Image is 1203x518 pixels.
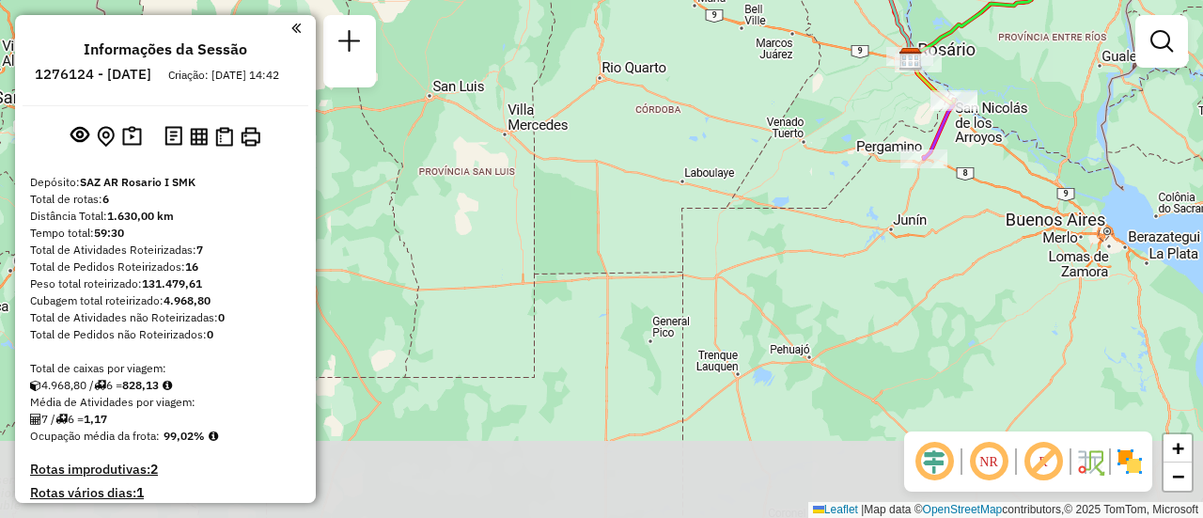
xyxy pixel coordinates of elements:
strong: 0 [207,327,213,341]
div: Tempo total: [30,225,301,242]
div: Total de rotas: [30,191,301,208]
strong: 1.630,00 km [107,209,174,223]
div: Total de Pedidos não Roteirizados: [30,326,301,343]
i: Total de rotas [55,414,68,425]
a: Exibir filtros [1143,23,1180,60]
strong: 7 [196,243,203,257]
span: Ocultar NR [966,439,1011,484]
h4: Rotas improdutivas: [30,462,301,478]
a: Clique aqui para minimizar o painel [291,17,301,39]
i: Meta Caixas/viagem: 652,00 Diferença: 176,13 [163,380,172,391]
button: Imprimir Rotas [237,123,264,150]
div: Criação: [DATE] 14:42 [161,67,287,84]
strong: 59:30 [94,226,124,240]
span: | [861,503,864,516]
div: 4.968,80 / 6 = [30,377,301,394]
div: Total de Atividades Roteirizadas: [30,242,301,259]
div: Peso total roteirizado: [30,275,301,292]
em: Média calculada utilizando a maior ocupação (%Peso ou %Cubagem) de cada rota da sessão. Rotas cro... [209,431,218,442]
strong: 1 [136,484,144,501]
i: Cubagem total roteirizado [30,380,41,391]
img: Exibir/Ocultar setores [1115,447,1145,477]
strong: 6 [102,192,109,206]
button: Centralizar mapa no depósito ou ponto de apoio [93,122,118,151]
a: Zoom out [1164,463,1192,491]
span: Exibir rótulo [1021,439,1066,484]
div: 7 / 6 = [30,411,301,428]
div: Map data © contributors,© 2025 TomTom, Microsoft [808,502,1203,518]
i: Total de rotas [94,380,106,391]
i: Total de Atividades [30,414,41,425]
span: Ocupação média da frota: [30,429,160,443]
strong: 99,02% [164,429,205,443]
strong: 2 [150,461,158,478]
div: Total de caixas por viagem: [30,360,301,377]
div: Depósito: [30,174,301,191]
a: OpenStreetMap [923,503,1003,516]
strong: 16 [185,259,198,274]
strong: 131.479,61 [142,276,202,290]
img: SAZ AR Rosario I SMK [898,47,923,71]
button: Visualizar relatório de Roteirização [186,123,211,149]
strong: 4.968,80 [164,293,211,307]
div: Cubagem total roteirizado: [30,292,301,309]
div: Total de Atividades não Roteirizadas: [30,309,301,326]
span: Ocultar deslocamento [912,439,957,484]
strong: 828,13 [122,378,159,392]
a: Nova sessão e pesquisa [331,23,368,65]
h4: Informações da Sessão [84,40,247,58]
strong: 1,17 [84,412,107,426]
a: Leaflet [813,503,858,516]
button: Painel de Sugestão [118,122,146,151]
img: Fluxo de ruas [1075,447,1105,477]
span: − [1172,464,1184,488]
h6: 1276124 - [DATE] [35,66,151,83]
span: + [1172,436,1184,460]
button: Visualizar Romaneio [211,123,237,150]
div: Média de Atividades por viagem: [30,394,301,411]
button: Logs desbloquear sessão [161,122,186,151]
h4: Rotas vários dias: [30,485,301,501]
button: Exibir sessão original [67,121,93,151]
strong: 0 [218,310,225,324]
div: Distância Total: [30,208,301,225]
a: Zoom in [1164,434,1192,463]
div: Total de Pedidos Roteirizados: [30,259,301,275]
strong: SAZ AR Rosario I SMK [80,175,195,189]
